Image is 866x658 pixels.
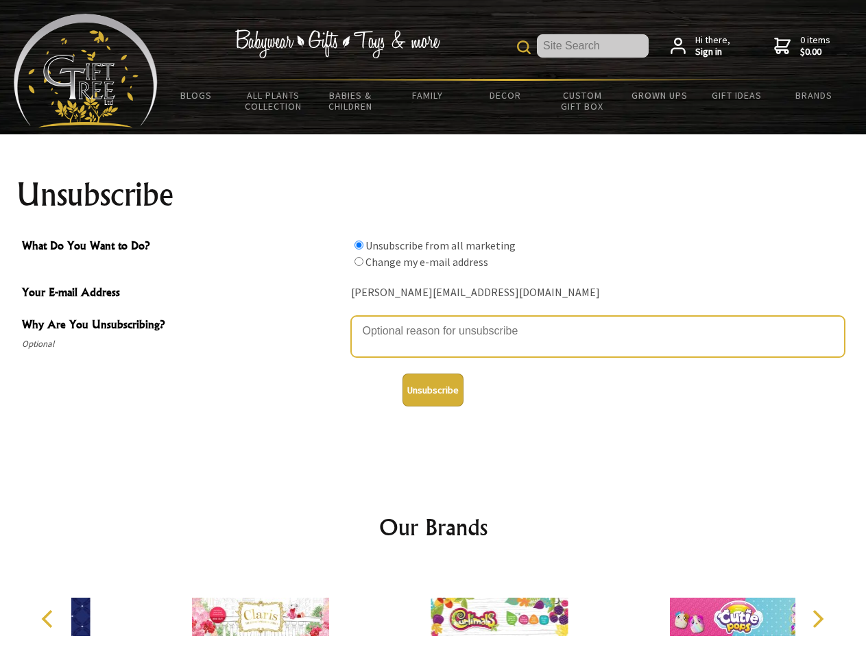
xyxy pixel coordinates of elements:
[22,284,344,304] span: Your E-mail Address
[34,604,64,634] button: Previous
[389,81,467,110] a: Family
[365,239,516,252] label: Unsubscribe from all marketing
[235,81,313,121] a: All Plants Collection
[312,81,389,121] a: Babies & Children
[695,34,730,58] span: Hi there,
[695,46,730,58] strong: Sign in
[351,282,845,304] div: [PERSON_NAME][EMAIL_ADDRESS][DOMAIN_NAME]
[16,178,850,211] h1: Unsubscribe
[774,34,830,58] a: 0 items$0.00
[800,46,830,58] strong: $0.00
[671,34,730,58] a: Hi there,Sign in
[354,241,363,249] input: What Do You Want to Do?
[354,257,363,266] input: What Do You Want to Do?
[234,29,440,58] img: Babywear - Gifts - Toys & more
[351,316,845,357] textarea: Why Are You Unsubscribing?
[775,81,853,110] a: Brands
[800,34,830,58] span: 0 items
[365,255,488,269] label: Change my e-mail address
[466,81,544,110] a: Decor
[22,237,344,257] span: What Do You Want to Do?
[537,34,649,58] input: Site Search
[158,81,235,110] a: BLOGS
[402,374,464,406] button: Unsubscribe
[22,336,344,352] span: Optional
[544,81,621,121] a: Custom Gift Box
[517,40,531,54] img: product search
[22,316,344,336] span: Why Are You Unsubscribing?
[14,14,158,127] img: Babyware - Gifts - Toys and more...
[698,81,775,110] a: Gift Ideas
[27,511,839,544] h2: Our Brands
[802,604,832,634] button: Next
[621,81,698,110] a: Grown Ups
